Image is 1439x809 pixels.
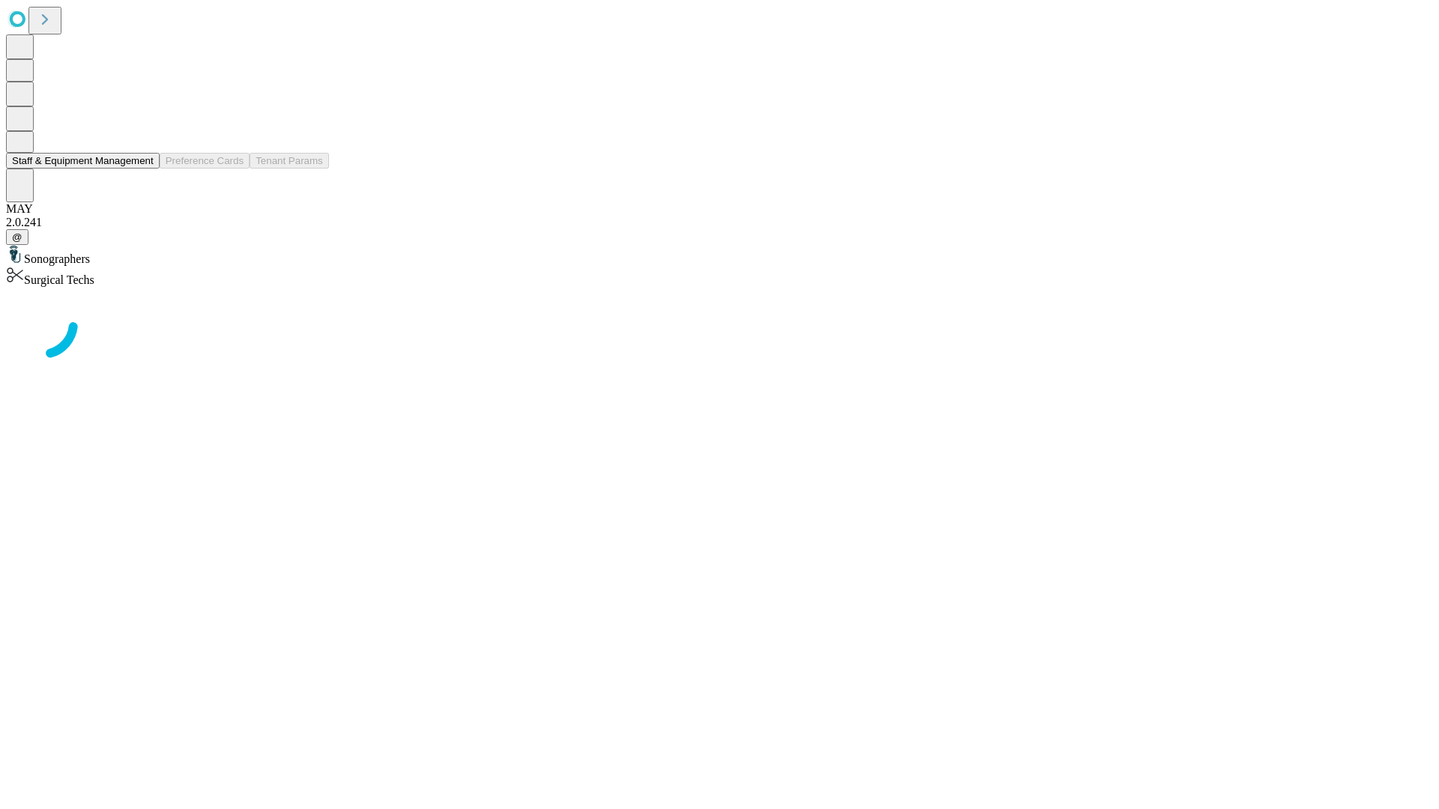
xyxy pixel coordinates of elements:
[6,202,1433,216] div: MAY
[6,216,1433,229] div: 2.0.241
[160,153,250,169] button: Preference Cards
[6,266,1433,287] div: Surgical Techs
[12,231,22,243] span: @
[250,153,329,169] button: Tenant Params
[6,245,1433,266] div: Sonographers
[6,153,160,169] button: Staff & Equipment Management
[6,229,28,245] button: @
